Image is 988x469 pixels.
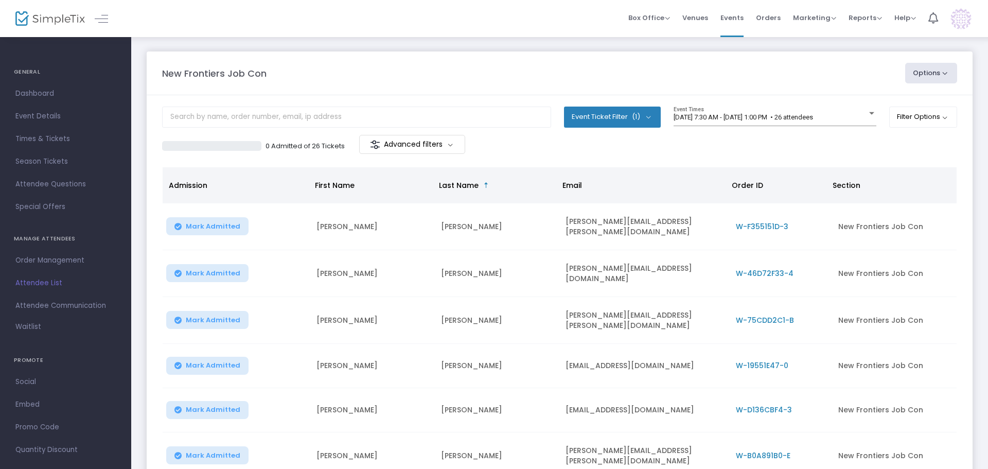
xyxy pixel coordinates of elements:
[162,66,267,80] m-panel-title: New Frontiers Job Con
[849,13,882,23] span: Reports
[15,299,116,312] span: Attendee Communication
[14,62,117,82] h4: GENERAL
[310,297,435,344] td: [PERSON_NAME]
[315,180,355,190] span: First Name
[15,398,116,411] span: Embed
[266,141,345,151] p: 0 Admitted of 26 Tickets
[736,360,788,371] span: W-19551E47-0
[15,110,116,123] span: Event Details
[15,178,116,191] span: Attendee Questions
[166,217,249,235] button: Mark Admitted
[310,388,435,432] td: [PERSON_NAME]
[736,315,794,325] span: W-75CDD2C1-B
[720,5,744,31] span: Events
[559,344,730,388] td: [EMAIL_ADDRESS][DOMAIN_NAME]
[15,421,116,434] span: Promo Code
[559,250,730,297] td: [PERSON_NAME][EMAIL_ADDRESS][DOMAIN_NAME]
[435,297,559,344] td: [PERSON_NAME]
[756,5,781,31] span: Orders
[482,181,490,189] span: Sortable
[559,388,730,432] td: [EMAIL_ADDRESS][DOMAIN_NAME]
[310,250,435,297] td: [PERSON_NAME]
[732,180,763,190] span: Order ID
[186,361,240,370] span: Mark Admitted
[435,250,559,297] td: [PERSON_NAME]
[166,264,249,282] button: Mark Admitted
[15,254,116,267] span: Order Management
[359,135,466,154] m-button: Advanced filters
[186,316,240,324] span: Mark Admitted
[435,344,559,388] td: [PERSON_NAME]
[310,203,435,250] td: [PERSON_NAME]
[736,221,788,232] span: W-F355151D-3
[15,87,116,100] span: Dashboard
[166,401,249,419] button: Mark Admitted
[832,203,957,250] td: New Frontiers Job Con
[894,13,916,23] span: Help
[15,155,116,168] span: Season Tickets
[186,222,240,231] span: Mark Admitted
[736,405,792,415] span: W-D136CBF4-3
[439,180,479,190] span: Last Name
[793,13,836,23] span: Marketing
[435,203,559,250] td: [PERSON_NAME]
[435,388,559,432] td: [PERSON_NAME]
[186,269,240,277] span: Mark Admitted
[15,276,116,290] span: Attendee List
[15,375,116,389] span: Social
[162,107,551,128] input: Search by name, order number, email, ip address
[169,180,207,190] span: Admission
[559,203,730,250] td: [PERSON_NAME][EMAIL_ADDRESS][PERSON_NAME][DOMAIN_NAME]
[15,443,116,457] span: Quantity Discount
[15,322,41,332] span: Waitlist
[166,446,249,464] button: Mark Admitted
[889,107,958,127] button: Filter Options
[674,113,813,121] span: [DATE] 7:30 AM - [DATE] 1:00 PM • 26 attendees
[833,180,860,190] span: Section
[15,132,116,146] span: Times & Tickets
[166,357,249,375] button: Mark Admitted
[166,311,249,329] button: Mark Admitted
[832,297,957,344] td: New Frontiers Job Con
[564,107,661,127] button: Event Ticket Filter(1)
[370,140,380,150] img: filter
[682,5,708,31] span: Venues
[832,388,957,432] td: New Frontiers Job Con
[559,297,730,344] td: [PERSON_NAME][EMAIL_ADDRESS][PERSON_NAME][DOMAIN_NAME]
[186,451,240,460] span: Mark Admitted
[736,450,790,461] span: W-B0A891B0-E
[832,250,957,297] td: New Frontiers Job Con
[186,406,240,414] span: Mark Admitted
[14,350,117,371] h4: PROMOTE
[562,180,582,190] span: Email
[310,344,435,388] td: [PERSON_NAME]
[832,344,957,388] td: New Frontiers Job Con
[905,63,958,83] button: Options
[632,113,640,121] span: (1)
[736,268,793,279] span: W-46D72F33-4
[628,13,670,23] span: Box Office
[14,229,117,249] h4: MANAGE ATTENDEES
[15,200,116,214] span: Special Offers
